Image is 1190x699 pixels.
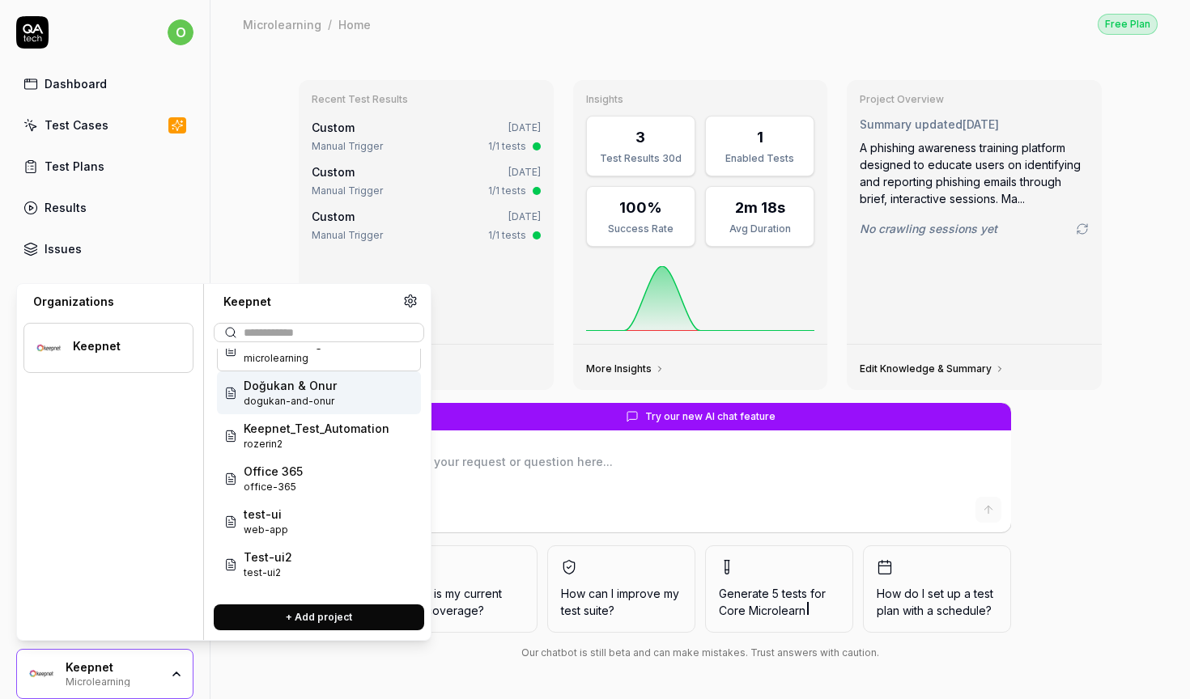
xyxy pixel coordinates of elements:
[73,339,172,354] div: Keepnet
[860,117,963,131] span: Summary updated
[561,585,682,619] span: How can I improve my test suite?
[214,294,403,310] div: Keepnet
[403,585,524,619] span: What is my current test coverage?
[312,184,383,198] div: Manual Trigger
[312,210,355,223] span: Custom
[244,566,292,580] span: Project ID: SRMn
[586,362,665,375] a: More Insights
[312,228,383,243] div: Manual Trigger
[243,16,321,32] div: Microlearning
[619,197,662,218] div: 100%
[735,197,785,218] div: 2m 18s
[244,437,389,451] span: Project ID: e9Gu
[597,222,685,236] div: Success Rate
[34,333,63,362] img: Keepnet Logo
[244,394,337,409] span: Project ID: 6McT
[45,282,90,299] div: Insights
[547,545,695,633] button: How can I improve my test suite?
[860,362,1005,375] a: Edit Knowledge & Summary
[214,349,424,591] div: Suggestions
[16,109,193,141] a: Test Cases
[716,222,804,236] div: Avg Duration
[1076,222,1089,235] a: Go to crawling settings
[308,205,544,246] a: Custom[DATE]Manual Trigger1/1 tests
[488,184,526,198] div: 1/1 tests
[705,545,853,633] button: Generate 5 tests forCore Microlearn
[45,75,107,92] div: Dashboard
[389,646,1011,660] div: Our chatbot is still beta and can make mistakes. Trust answers with caution.
[16,68,193,100] a: Dashboard
[389,545,538,633] button: What is my current test coverage?
[168,19,193,45] span: o
[45,116,108,133] div: Test Cases
[719,585,839,619] span: Generate 5 tests for
[645,409,776,424] span: Try our new AI chat feature
[214,604,424,630] button: + Add project
[244,351,322,366] span: Project ID: ZxCQ
[312,93,541,106] h3: Recent Test Results
[635,126,645,148] div: 3
[16,150,193,182] a: Test Plans
[586,93,815,106] h3: Insights
[244,420,389,437] span: Keepnet_Test_Automation
[16,274,193,306] a: Insights
[16,649,193,699] button: Keepnet LogoKeepnetMicrolearning
[860,139,1089,207] div: A phishing awareness training platform designed to educate users on identifying and reporting phi...
[308,116,544,157] a: Custom[DATE]Manual Trigger1/1 tests
[66,660,159,675] div: Keepnet
[860,93,1089,106] h3: Project Overview
[45,199,87,216] div: Results
[27,659,56,688] img: Keepnet Logo
[244,463,303,480] span: Office 365
[23,294,193,310] div: Organizations
[488,139,526,154] div: 1/1 tests
[45,158,104,175] div: Test Plans
[716,151,804,166] div: Enabled Tests
[23,323,193,373] button: Keepnet LogoKeepnet
[508,210,541,222] time: [DATE]
[1098,13,1158,35] button: Free Plan
[719,604,805,617] span: Core Microlearn
[757,126,763,148] div: 1
[312,165,355,179] span: Custom
[403,294,418,313] a: Organization settings
[328,16,332,32] div: /
[963,117,999,131] time: [DATE]
[244,506,288,523] span: test-ui
[312,139,383,154] div: Manual Trigger
[66,674,159,687] div: Microlearning
[597,151,685,166] div: Test Results 30d
[45,240,82,257] div: Issues
[244,377,337,394] span: Doğukan & Onur
[508,121,541,133] time: [DATE]
[860,220,997,237] span: No crawling sessions yet
[863,545,1011,633] button: How do I set up a test plan with a schedule?
[168,16,193,49] button: o
[244,480,303,494] span: Project ID: IZIK
[508,166,541,178] time: [DATE]
[16,233,193,265] a: Issues
[16,192,193,223] a: Results
[1098,14,1158,35] div: Free Plan
[308,160,544,201] a: Custom[DATE]Manual Trigger1/1 tests
[338,16,371,32] div: Home
[244,549,292,566] span: Test-ui2
[877,585,997,619] span: How do I set up a test plan with a schedule?
[244,523,288,537] span: Project ID: Vj1R
[312,121,355,134] span: Custom
[488,228,526,243] div: 1/1 tests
